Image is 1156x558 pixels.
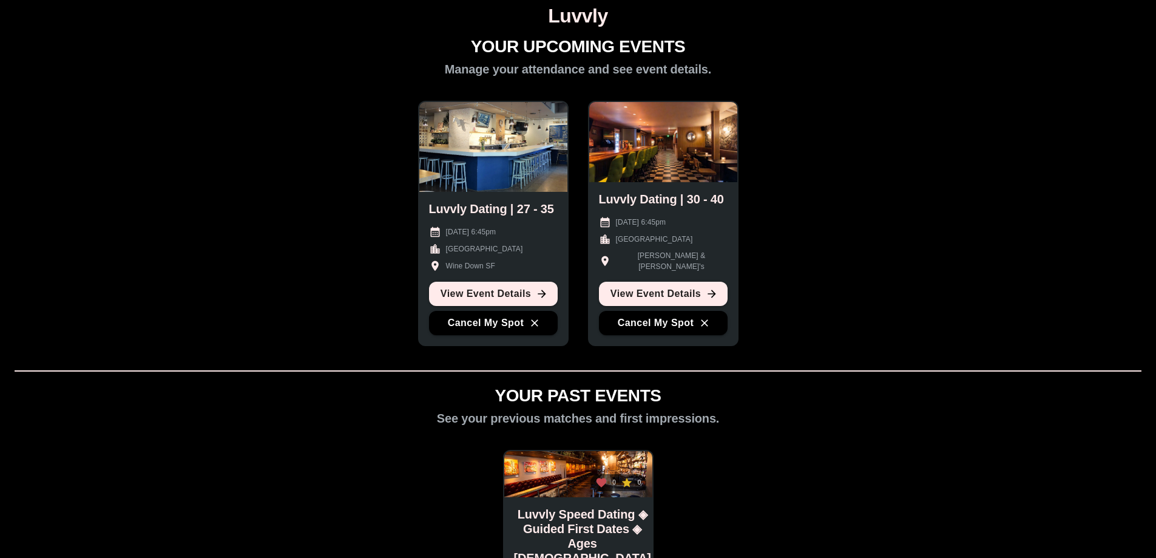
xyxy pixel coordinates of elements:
p: [GEOGRAPHIC_DATA] [616,234,693,245]
p: [GEOGRAPHIC_DATA] [446,243,523,254]
button: Cancel My Spot [429,311,558,335]
h2: Luvvly Dating | 30 - 40 [599,192,724,206]
p: [PERSON_NAME] & [PERSON_NAME]'s [616,250,728,272]
h1: YOUR PAST EVENTS [495,386,661,406]
h1: Luvvly [5,5,1151,27]
p: [DATE] 6:45pm [616,217,666,228]
p: 0 [638,478,641,487]
h1: YOUR UPCOMING EVENTS [471,37,686,57]
p: 0 [612,478,616,487]
h2: Luvvly Dating | 27 - 35 [429,202,554,216]
a: View Event Details [599,282,728,306]
p: Wine Down SF [446,260,495,271]
h2: See your previous matches and first impressions. [437,411,720,426]
h2: Manage your attendance and see event details. [445,62,711,77]
p: [DATE] 6:45pm [446,226,496,237]
button: Cancel My Spot [599,311,728,335]
a: View Event Details [429,282,558,306]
